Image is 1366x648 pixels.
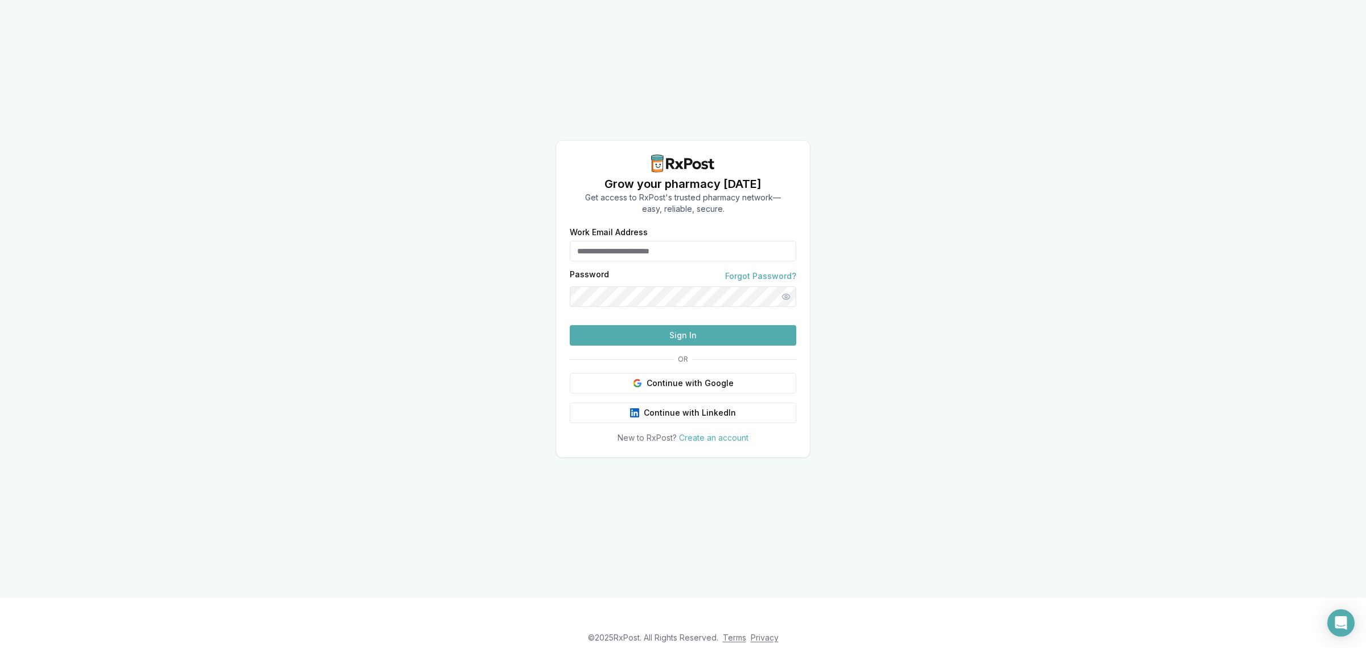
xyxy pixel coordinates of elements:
p: Get access to RxPost's trusted pharmacy network— easy, reliable, secure. [585,192,781,215]
span: OR [673,355,693,364]
img: RxPost Logo [647,154,719,173]
button: Continue with Google [570,373,796,393]
a: Privacy [751,633,779,642]
button: Sign In [570,325,796,346]
span: New to RxPost? [618,433,677,442]
h1: Grow your pharmacy [DATE] [585,176,781,192]
label: Work Email Address [570,228,796,236]
img: LinkedIn [630,408,639,417]
img: Google [633,379,642,388]
a: Create an account [679,433,748,442]
button: Continue with LinkedIn [570,403,796,423]
button: Show password [776,286,796,307]
a: Terms [723,633,746,642]
div: Open Intercom Messenger [1327,609,1355,637]
a: Forgot Password? [725,270,796,282]
label: Password [570,270,609,282]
